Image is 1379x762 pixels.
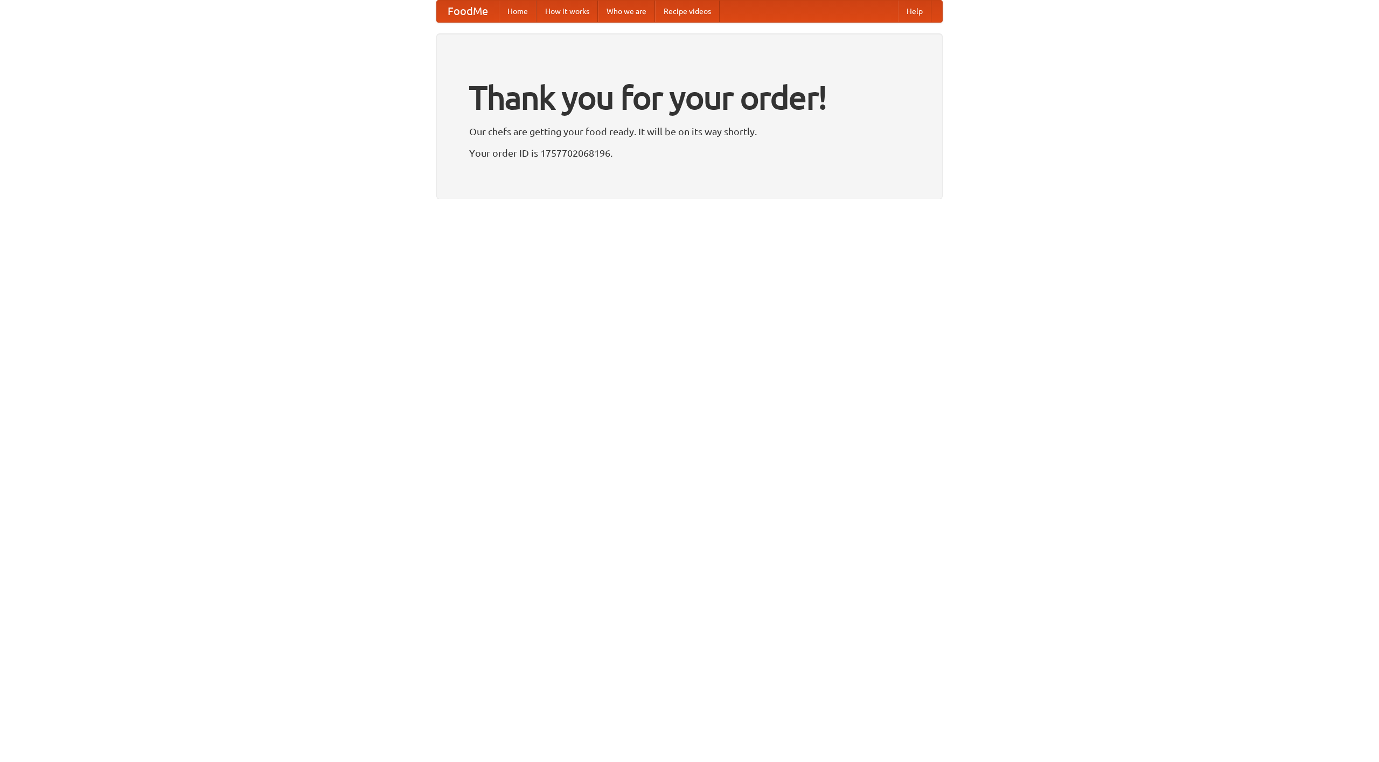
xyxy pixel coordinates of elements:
p: Our chefs are getting your food ready. It will be on its way shortly. [469,123,910,139]
a: Recipe videos [655,1,720,22]
a: Who we are [598,1,655,22]
a: Home [499,1,537,22]
p: Your order ID is 1757702068196. [469,145,910,161]
h1: Thank you for your order! [469,72,910,123]
a: Help [898,1,931,22]
a: How it works [537,1,598,22]
a: FoodMe [437,1,499,22]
